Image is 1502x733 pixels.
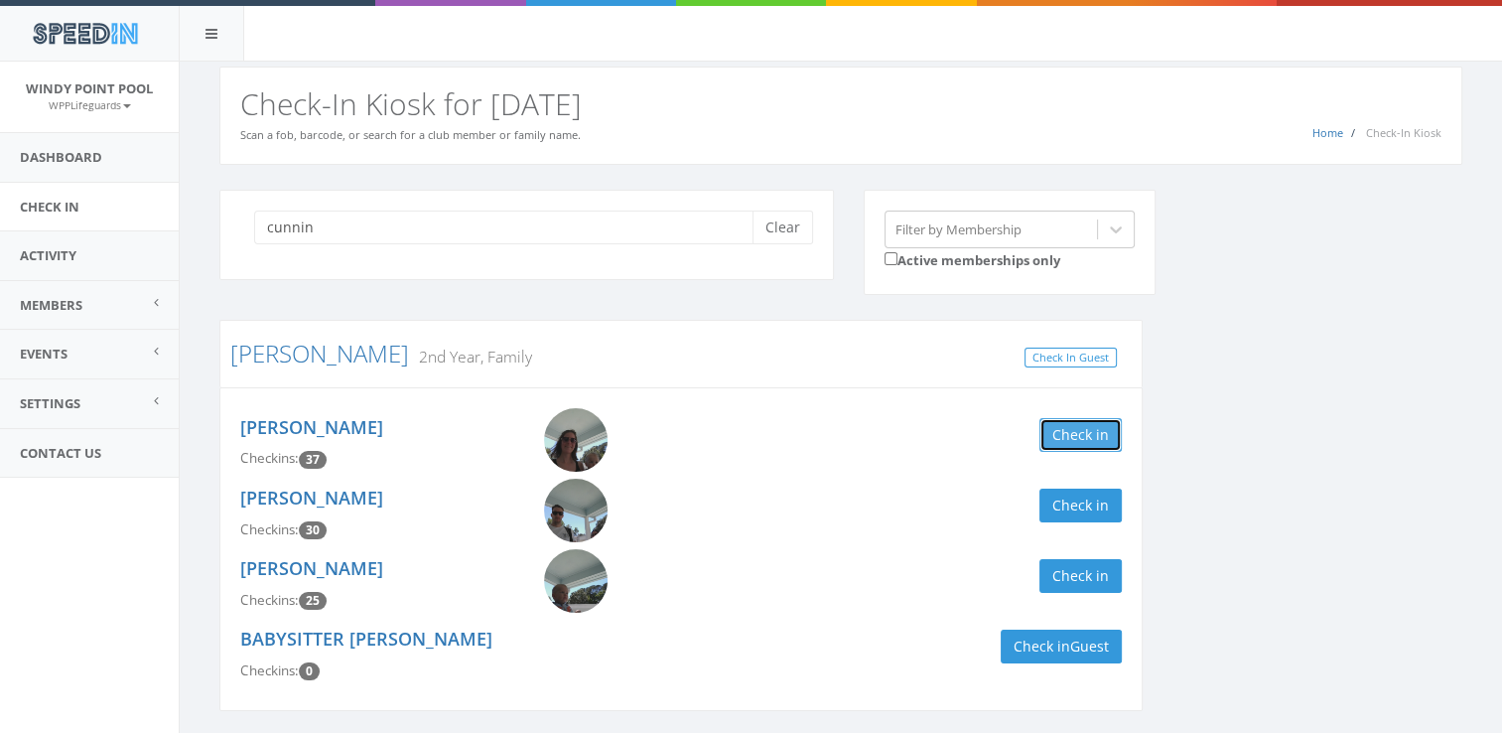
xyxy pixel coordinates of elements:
img: Amy_Cunningham.png [544,408,608,472]
a: [PERSON_NAME] [230,337,409,369]
span: Checkin count [299,592,327,610]
button: Check inGuest [1001,630,1122,663]
span: Guest [1070,637,1109,656]
small: WPPLifeguards [49,98,131,112]
input: Search a name to check in [254,211,767,244]
span: Checkins: [240,661,299,679]
a: [PERSON_NAME] [240,556,383,580]
span: Checkin count [299,451,327,469]
span: Check-In Kiosk [1366,125,1441,140]
a: [PERSON_NAME] [240,415,383,439]
span: Members [20,296,82,314]
span: Contact Us [20,444,101,462]
span: Checkins: [240,520,299,538]
input: Active memberships only [885,252,897,265]
button: Check in [1039,489,1122,522]
img: Theodore_Cunningham.png [544,549,608,613]
a: [PERSON_NAME] [240,486,383,510]
button: Check in [1039,418,1122,452]
span: Settings [20,394,80,412]
img: speedin_logo.png [23,15,147,52]
span: Events [20,345,68,363]
span: Checkins: [240,591,299,609]
small: Scan a fob, barcode, or search for a club member or family name. [240,127,581,142]
div: Filter by Membership [895,220,1022,238]
a: BABYSITTER [PERSON_NAME] [240,627,492,651]
button: Check in [1039,559,1122,593]
button: Clear [752,211,813,244]
span: Windy Point Pool [26,79,153,97]
a: WPPLifeguards [49,95,131,113]
span: Checkin count [299,521,327,539]
h2: Check-In Kiosk for [DATE] [240,87,1441,120]
span: Checkins: [240,449,299,467]
small: 2nd Year, Family [409,346,532,367]
span: Checkin count [299,662,320,680]
a: Home [1312,125,1343,140]
label: Active memberships only [885,248,1060,270]
a: Check In Guest [1024,348,1117,368]
img: James_Cunningham.png [544,479,608,542]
